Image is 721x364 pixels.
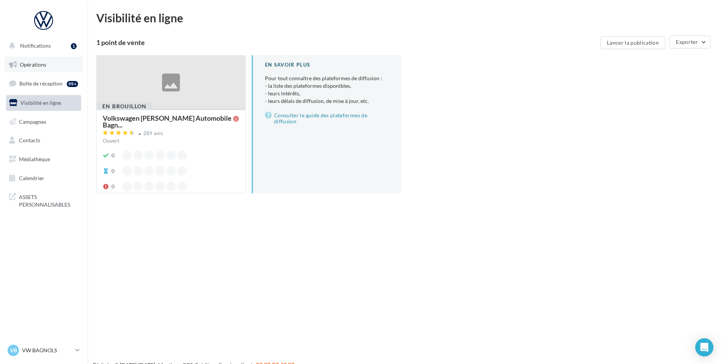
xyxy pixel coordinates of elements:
span: Médiathèque [19,156,50,162]
div: Visibilité en ligne [96,12,712,23]
a: Opérations [5,57,83,73]
span: ASSETS PERSONNALISABLES [19,192,78,208]
div: 0 [111,167,114,175]
button: Notifications 1 [5,38,80,54]
li: - la liste des plateformes disponibles, [265,82,389,90]
span: Contacts [19,137,40,143]
p: Pour tout connaître des plateformes de diffusion : [265,75,389,105]
span: VB [10,347,17,354]
a: Boîte de réception99+ [5,75,83,92]
span: Calendrier [19,175,44,181]
a: Visibilité en ligne [5,95,83,111]
p: VW BAGNOLS [22,347,72,354]
div: 0 [111,152,114,159]
span: Boîte de réception [19,80,63,87]
div: En savoir plus [265,61,389,68]
li: - leurs intérêts, [265,90,389,97]
span: Campagnes [19,118,46,124]
li: - leurs délais de diffusion, de mise à jour, etc. [265,97,389,105]
button: Lancer la publication [600,36,665,49]
span: Ouvert [103,137,119,144]
a: Contacts [5,132,83,148]
span: Exporter [676,39,698,45]
div: 99+ [67,81,78,87]
a: Campagnes [5,114,83,130]
span: Opérations [20,61,46,68]
button: Exporter [669,36,710,48]
span: Volkswagen [PERSON_NAME] Automobile Bagn... [103,115,233,128]
a: Calendrier [5,170,83,186]
a: VB VW BAGNOLS [6,343,81,358]
div: 1 [71,43,77,49]
a: Médiathèque [5,151,83,167]
div: 289 avis [143,131,163,136]
span: Notifications [20,42,51,49]
a: Consulter le guide des plateformes de diffusion [265,111,389,126]
div: Open Intercom Messenger [695,338,713,356]
div: 1 point de vente [96,39,597,46]
span: Visibilité en ligne [20,100,61,106]
div: 0 [111,183,114,190]
a: 289 avis [103,129,239,138]
a: ASSETS PERSONNALISABLES [5,189,83,211]
div: En brouillon [96,102,153,110]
